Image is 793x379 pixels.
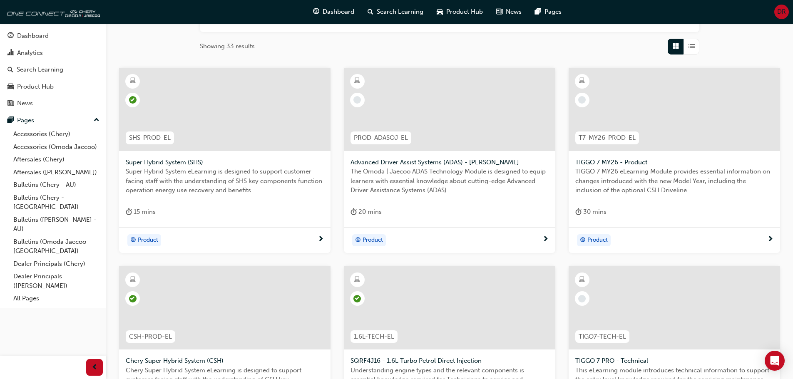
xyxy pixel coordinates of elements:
[430,3,490,20] a: car-iconProduct Hub
[3,79,103,94] a: Product Hub
[7,100,14,107] span: news-icon
[313,7,319,17] span: guage-icon
[3,28,103,44] a: Dashboard
[3,27,103,113] button: DashboardAnalyticsSearch LearningProduct HubNews
[10,128,103,141] a: Accessories (Chery)
[7,32,14,40] span: guage-icon
[129,295,137,302] span: learningRecordVerb_PASS-icon
[544,7,562,17] span: Pages
[126,158,324,167] span: Super Hybrid System (SHS)
[10,153,103,166] a: Aftersales (Chery)
[351,356,549,366] span: SQRF4J16 - 1.6L Turbo Petrol Direct Injection
[119,68,331,253] a: SHS-PROD-ELSuper Hybrid System (SHS)Super Hybrid System eLearning is designed to support customer...
[3,45,103,61] a: Analytics
[689,42,695,51] span: List
[17,48,43,58] div: Analytics
[575,167,773,195] span: TIGGO 7 MY26 eLearning Module provides essential information on changes introduced with the new M...
[490,3,528,20] a: news-iconNews
[351,207,382,217] div: 20 mins
[569,68,780,253] a: T7-MY26-PROD-ELTIGGO 7 MY26 - ProductTIGGO 7 MY26 eLearning Module provides essential information...
[578,295,586,302] span: learningRecordVerb_NONE-icon
[4,3,100,20] img: oneconnect
[3,62,103,77] a: Search Learning
[767,236,773,243] span: next-icon
[353,295,361,302] span: learningRecordVerb_PASS-icon
[575,207,607,217] div: 30 mins
[3,113,103,128] button: Pages
[354,133,408,143] span: PROD-ADASOJ-EL
[673,42,679,51] span: Grid
[363,235,383,245] span: Product
[355,235,361,246] span: target-icon
[579,76,585,87] span: learningResourceType_ELEARNING-icon
[535,7,541,17] span: pages-icon
[7,50,14,57] span: chart-icon
[351,167,549,195] span: The Omoda | Jaecoo ADAS Technology Module is designed to equip learners with essential knowledge ...
[10,178,103,191] a: Bulletins (Chery - AU)
[17,82,54,92] div: Product Hub
[351,207,357,217] span: duration-icon
[579,133,636,143] span: T7-MY26-PROD-EL
[126,356,324,366] span: Chery Super Hybrid System (CSH)
[446,7,483,17] span: Product Hub
[765,351,785,371] div: Open Intercom Messenger
[361,3,430,20] a: search-iconSearch Learning
[575,356,773,366] span: TIGGO 7 PRO - Technical
[130,275,136,285] span: learningResourceType_ELEARNING-icon
[10,235,103,258] a: Bulletins (Omoda Jaecoo - [GEOGRAPHIC_DATA])
[306,3,361,20] a: guage-iconDashboard
[318,236,324,243] span: next-icon
[7,66,13,74] span: search-icon
[92,362,98,373] span: prev-icon
[10,258,103,270] a: Dealer Principals (Chery)
[542,236,549,243] span: next-icon
[126,167,324,195] span: Super Hybrid System eLearning is designed to support customer facing staff with the understanding...
[129,332,172,342] span: CSH-PROD-EL
[94,115,99,126] span: up-icon
[7,83,14,91] span: car-icon
[575,207,582,217] span: duration-icon
[129,96,137,104] span: learningRecordVerb_PASS-icon
[344,68,555,253] a: PROD-ADASOJ-ELAdvanced Driver Assist Systems (ADAS) - [PERSON_NAME]The Omoda | Jaecoo ADAS Techno...
[10,141,103,154] a: Accessories (Omoda Jaecoo)
[10,166,103,179] a: Aftersales ([PERSON_NAME])
[354,275,360,285] span: learningResourceType_ELEARNING-icon
[10,270,103,292] a: Dealer Principals ([PERSON_NAME])
[126,207,132,217] span: duration-icon
[575,158,773,167] span: TIGGO 7 MY26 - Product
[354,332,394,342] span: 1.6L-TECH-EL
[368,7,373,17] span: search-icon
[10,213,103,235] a: Bulletins ([PERSON_NAME] - AU)
[17,31,49,41] div: Dashboard
[353,96,361,104] span: learningRecordVerb_NONE-icon
[506,7,522,17] span: News
[126,207,156,217] div: 15 mins
[351,158,549,167] span: Advanced Driver Assist Systems (ADAS) - [PERSON_NAME]
[777,7,786,17] span: DR
[130,235,136,246] span: target-icon
[10,191,103,213] a: Bulletins (Chery - [GEOGRAPHIC_DATA])
[10,292,103,305] a: All Pages
[578,96,586,104] span: learningRecordVerb_NONE-icon
[17,65,63,74] div: Search Learning
[579,332,626,342] span: TIGO7-TECH-EL
[354,76,360,87] span: learningResourceType_ELEARNING-icon
[7,117,14,124] span: pages-icon
[377,7,423,17] span: Search Learning
[3,96,103,111] a: News
[130,76,136,87] span: learningResourceType_ELEARNING-icon
[528,3,568,20] a: pages-iconPages
[138,235,158,245] span: Product
[496,7,502,17] span: news-icon
[200,42,255,51] span: Showing 33 results
[323,7,354,17] span: Dashboard
[579,275,585,285] span: learningResourceType_ELEARNING-icon
[17,116,34,125] div: Pages
[580,235,586,246] span: target-icon
[437,7,443,17] span: car-icon
[17,99,33,108] div: News
[774,5,789,19] button: DR
[129,133,171,143] span: SHS-PROD-EL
